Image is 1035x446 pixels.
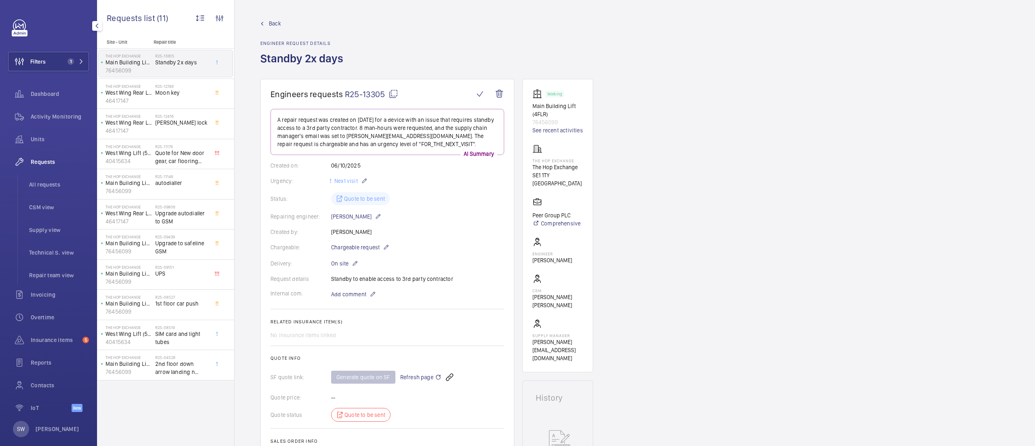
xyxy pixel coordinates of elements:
[155,114,209,119] h2: R25-12416
[331,259,358,268] p: On site
[532,293,583,309] p: [PERSON_NAME] [PERSON_NAME]
[106,247,152,255] p: 76456099
[31,359,89,367] span: Reports
[532,171,583,187] p: SE1 1TY [GEOGRAPHIC_DATA]
[29,271,89,279] span: Repair team view
[532,256,572,264] p: [PERSON_NAME]
[106,299,152,308] p: Main Building Lift (4FLR)
[532,158,583,163] p: The Hop Exchange
[270,89,343,99] span: Engineers requests
[30,57,46,66] span: Filters
[155,299,209,308] span: 1st floor car push
[106,58,152,66] p: Main Building Lift (4FLR)
[106,53,152,58] p: The Hop Exchange
[31,336,79,344] span: Insurance items
[155,119,209,127] span: [PERSON_NAME] lock
[17,425,25,433] p: SW
[106,204,152,209] p: The Hop Exchange
[155,330,209,346] span: SIM card and light tubes
[31,135,89,143] span: Units
[155,58,209,66] span: Standby 2x days
[106,144,152,149] p: The Hop Exchange
[345,89,398,99] span: R25-13305
[460,150,497,158] p: AI Summary
[106,187,152,195] p: 76456099
[532,163,583,171] p: The Hop Exchange
[106,114,152,119] p: The Hop Exchange
[155,295,209,299] h2: R25-08527
[155,265,209,270] h2: R25-09151
[106,157,152,165] p: 40415634
[106,97,152,105] p: 46417147
[155,144,209,149] h2: R25-11176
[31,291,89,299] span: Invoicing
[106,270,152,278] p: Main Building Lift (4FLR)
[154,39,207,45] p: Repair title
[8,52,89,71] button: Filters1
[106,217,152,225] p: 46417147
[31,313,89,321] span: Overtime
[532,102,583,118] p: Main Building Lift (4FLR)
[29,226,89,234] span: Supply view
[547,93,562,96] p: Working
[270,438,504,444] h2: Sales order info
[155,325,209,330] h2: R25-08519
[68,58,74,65] span: 1
[532,118,583,126] p: 76456099
[260,51,348,79] h1: Standby 2x days
[155,84,209,89] h2: R25-12748
[331,212,381,221] p: [PERSON_NAME]
[106,325,152,330] p: The Hop Exchange
[106,278,152,286] p: 76456099
[155,204,209,209] h2: R25-09806
[106,209,152,217] p: West Wing Rear Lift (3FLR) GOODS LIFT
[532,89,545,99] img: elevator.svg
[106,234,152,239] p: The Hop Exchange
[331,290,366,298] span: Add comment
[155,179,209,187] span: autodialler
[155,89,209,97] span: Moon key
[532,338,583,362] p: [PERSON_NAME][EMAIL_ADDRESS][DOMAIN_NAME]
[106,295,152,299] p: The Hop Exchange
[106,119,152,127] p: West Wing Rear Lift (3FLR) GOODS LIFT
[106,239,152,247] p: Main Building Lift (4FLR)
[107,13,157,23] span: Requests list
[31,158,89,166] span: Requests
[155,360,209,376] span: 2nd floor down arrow landing n push
[532,211,581,219] p: Peer Group PLC
[31,404,72,412] span: IoT
[29,248,89,257] span: Technical S. view
[106,265,152,270] p: The Hop Exchange
[31,381,89,389] span: Contacts
[106,149,152,157] p: West Wing Lift (5FL)
[333,178,358,184] span: Next visit
[155,209,209,225] span: Upgrade autodialler to GSM
[106,127,152,135] p: 46417147
[155,355,209,360] h2: R25-04528
[97,39,150,45] p: Site - Unit
[532,288,583,293] p: CSM
[106,179,152,187] p: Main Building Lift (4FLR)
[36,425,79,433] p: [PERSON_NAME]
[106,66,152,74] p: 76456099
[106,308,152,316] p: 76456099
[29,181,89,189] span: All requests
[532,333,583,338] p: Supply manager
[31,113,89,121] span: Activity Monitoring
[155,174,209,179] h2: R25-11146
[106,330,152,338] p: West Wing Lift (5FL)
[106,174,152,179] p: The Hop Exchange
[106,360,152,368] p: Main Building Lift (4FLR)
[532,126,583,134] a: See recent activities
[532,251,572,256] p: Engineer
[269,19,281,28] span: Back
[82,337,89,343] span: 5
[29,203,89,211] span: CSM view
[106,89,152,97] p: West Wing Rear Lift (3FLR) GOODS LIFT
[400,372,441,382] span: Refresh page
[106,338,152,346] p: 40415634
[536,394,580,402] h1: History
[106,368,152,376] p: 76456099
[260,40,348,46] h2: Engineer request details
[270,319,504,325] h2: Related insurance item(s)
